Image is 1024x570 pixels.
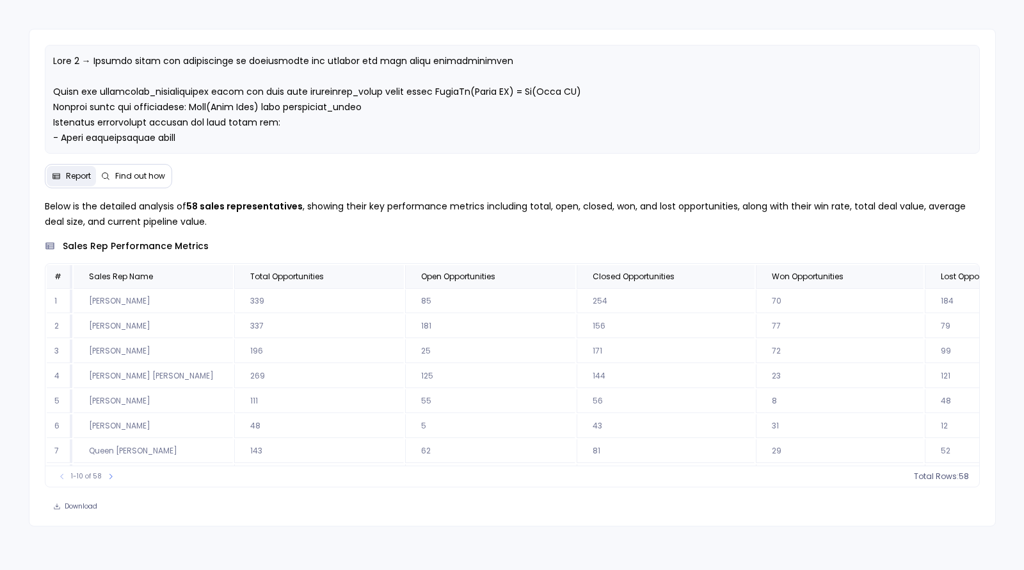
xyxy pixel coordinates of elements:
td: 43 [577,414,755,438]
td: 85 [405,289,575,313]
td: 62 [405,439,575,463]
span: Find out how [115,171,165,181]
td: 4 [47,364,72,388]
td: 55 [405,389,575,413]
td: 3 [47,339,72,363]
td: [PERSON_NAME] [74,464,233,488]
td: 81 [577,439,755,463]
td: 6 [47,414,72,438]
td: [PERSON_NAME] [74,289,233,313]
td: 48 [234,414,404,438]
td: 339 [234,289,404,313]
td: 111 [234,389,404,413]
td: 27 [577,464,755,488]
td: 181 [405,314,575,338]
td: [PERSON_NAME] [74,389,233,413]
td: Queen [PERSON_NAME] [74,439,233,463]
span: sales rep performance metrics [63,240,209,253]
button: Find out how [96,166,170,186]
td: [PERSON_NAME] [74,314,233,338]
td: 77 [756,314,924,338]
span: Lore 2 → Ipsumdo sitam con adipiscinge se doeiusmodte inc utlabor etd magn aliqu enimadminimven Q... [53,54,581,298]
td: 70 [756,289,924,313]
td: 23 [756,364,924,388]
span: Total Opportunities [250,272,324,282]
td: 25 [405,339,575,363]
td: 269 [234,364,404,388]
td: 48 [405,464,575,488]
span: 1-10 of 58 [71,471,102,482]
td: 143 [234,439,404,463]
td: 75 [234,464,404,488]
td: 56 [577,389,755,413]
td: [PERSON_NAME] [PERSON_NAME] [74,364,233,388]
span: 58 [959,471,969,482]
td: 8 [756,389,924,413]
span: Lost Opportunities [941,272,1010,282]
td: 5 [405,414,575,438]
td: 7 [47,439,72,463]
td: 12 [756,464,924,488]
td: 171 [577,339,755,363]
td: 72 [756,339,924,363]
span: Download [65,502,97,511]
td: 337 [234,314,404,338]
strong: 58 sales representatives [186,200,303,213]
span: Sales Rep Name [89,272,153,282]
span: Closed Opportunities [593,272,675,282]
span: Total Rows: [914,471,959,482]
span: Report [66,171,91,181]
td: 156 [577,314,755,338]
button: Report [47,166,96,186]
td: 5 [47,389,72,413]
td: 254 [577,289,755,313]
td: 196 [234,339,404,363]
td: [PERSON_NAME] [74,414,233,438]
td: 8 [47,464,72,488]
p: Below is the detailed analysis of , showing their key performance metrics including total, open, ... [45,199,980,229]
td: 2 [47,314,72,338]
td: 1 [47,289,72,313]
button: Download [45,498,106,516]
td: 31 [756,414,924,438]
td: [PERSON_NAME] [74,339,233,363]
span: Open Opportunities [421,272,495,282]
td: 125 [405,364,575,388]
span: Won Opportunities [772,272,844,282]
td: 144 [577,364,755,388]
td: 29 [756,439,924,463]
span: # [54,271,61,282]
